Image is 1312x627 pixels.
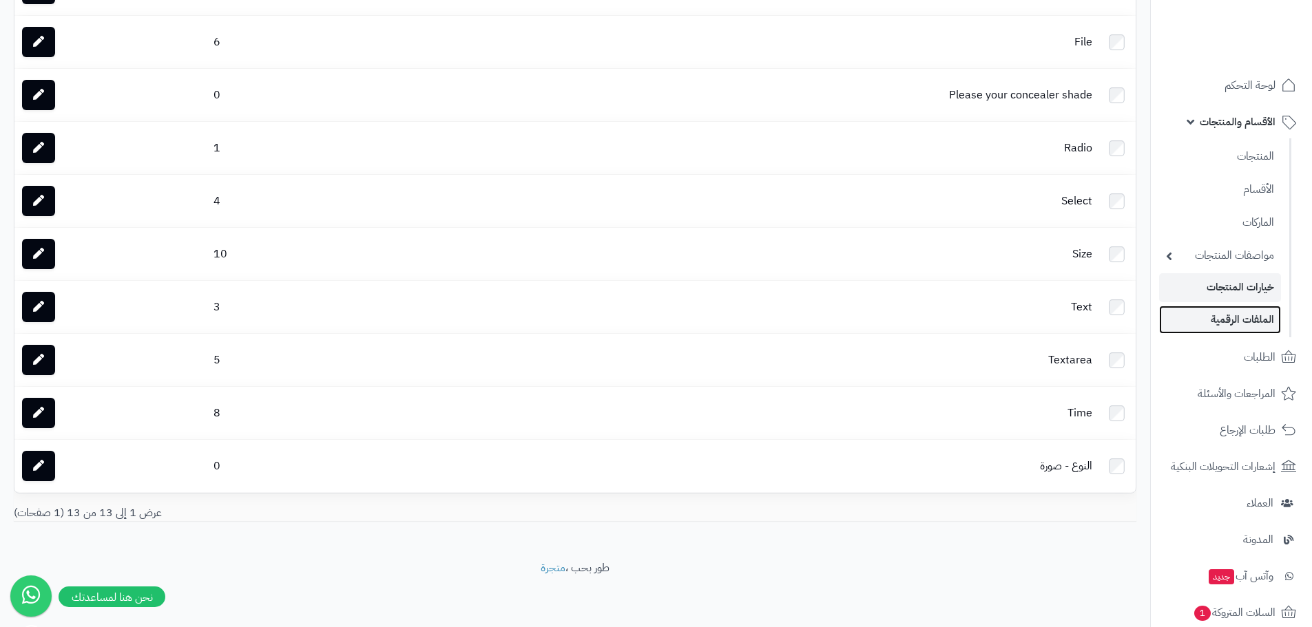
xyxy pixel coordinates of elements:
a: طلبات الإرجاع [1159,414,1304,447]
div: عرض 1 إلى 13 من 13 (1 صفحات) [3,505,575,521]
td: 6 [208,16,479,68]
span: لوحة التحكم [1225,76,1275,95]
td: Please your concealer shade [479,69,1098,121]
a: الأقسام [1159,175,1281,204]
a: المنتجات [1159,142,1281,171]
span: السلات المتروكة [1193,603,1275,622]
span: المراجعات والأسئلة [1198,384,1275,403]
a: خيارات المنتجات [1159,273,1281,301]
td: 8 [208,387,479,439]
td: 1 [208,122,479,174]
span: 1 [1194,606,1211,621]
a: إشعارات التحويلات البنكية [1159,450,1304,483]
td: النوع - صورة [479,440,1098,492]
td: Text [479,281,1098,333]
td: 4 [208,175,479,227]
a: مواصفات المنتجات [1159,241,1281,270]
td: 0 [208,440,479,492]
span: جديد [1209,569,1234,584]
a: وآتس آبجديد [1159,560,1304,593]
a: متجرة [541,560,565,576]
span: وآتس آب [1207,566,1273,586]
a: العملاء [1159,487,1304,520]
td: Radio [479,122,1098,174]
a: المدونة [1159,523,1304,556]
span: الطلبات [1244,348,1275,367]
span: طلبات الإرجاع [1220,421,1275,440]
td: 0 [208,69,479,121]
td: 3 [208,281,479,333]
td: 5 [208,334,479,386]
td: 10 [208,228,479,280]
td: Time [479,387,1098,439]
span: الأقسام والمنتجات [1200,112,1275,131]
td: File [479,16,1098,68]
td: Textarea [479,334,1098,386]
td: Size [479,228,1098,280]
a: المراجعات والأسئلة [1159,377,1304,410]
span: المدونة [1243,530,1273,549]
span: العملاء [1247,493,1273,513]
a: الماركات [1159,208,1281,237]
td: Select [479,175,1098,227]
a: الملفات الرقمية [1159,306,1281,334]
a: الطلبات [1159,341,1304,374]
span: إشعارات التحويلات البنكية [1171,457,1275,476]
a: لوحة التحكم [1159,69,1304,102]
